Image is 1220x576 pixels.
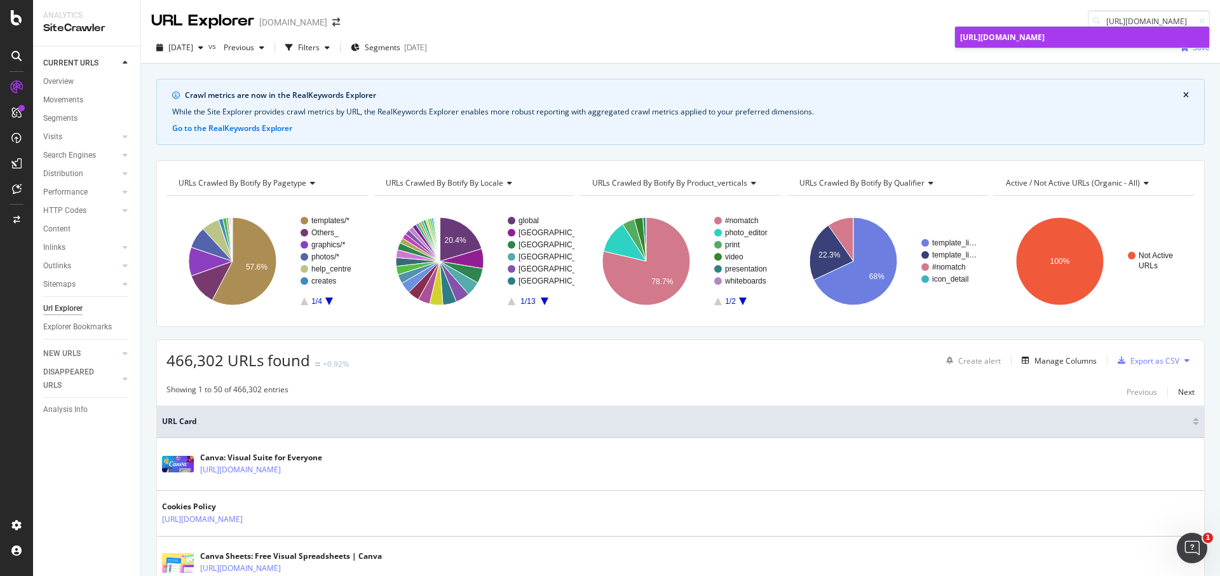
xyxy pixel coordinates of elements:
text: template_li… [932,238,977,247]
div: Search Engines [43,149,96,162]
span: 466,302 URLs found [166,350,310,371]
div: DISAPPEARED URLS [43,366,107,392]
div: HTTP Codes [43,204,86,217]
text: Others_ [311,228,339,237]
div: URL Explorer [151,10,254,32]
text: [GEOGRAPHIC_DATA] [518,277,598,285]
text: 100% [1050,257,1070,266]
div: A chart. [994,206,1195,317]
span: URL Card [162,416,1189,427]
text: creates [311,277,336,285]
text: template_li… [932,250,977,259]
svg: A chart. [580,206,781,317]
button: Segments[DATE] [346,38,432,58]
text: [GEOGRAPHIC_DATA] [518,264,598,273]
span: URLs Crawled By Botify By qualifier [799,177,925,188]
svg: A chart. [787,206,988,317]
div: Canva Sheets: Free Visual Spreadsheets | Canva [200,551,382,562]
span: 1 [1203,533,1213,543]
text: whiteboards [724,277,766,285]
button: Next [1178,384,1195,399]
a: NEW URLS [43,347,119,360]
span: Segments [365,42,400,53]
button: Previous [1127,384,1157,399]
a: Overview [43,75,132,88]
div: Content [43,223,71,236]
text: 20.4% [444,236,466,245]
a: Explorer Bookmarks [43,320,132,334]
img: Equal [315,362,320,366]
a: CURRENT URLS [43,57,119,70]
text: 57.6% [246,263,268,271]
a: [URL][DOMAIN_NAME] [200,562,281,575]
div: SiteCrawler [43,21,130,36]
div: NEW URLS [43,347,81,360]
a: [URL][DOMAIN_NAME] [162,513,243,526]
text: icon_detail [932,275,968,284]
span: [URL][DOMAIN_NAME] [960,32,1045,43]
div: Cookies Policy [162,501,298,512]
button: Go to the RealKeywords Explorer [172,123,292,134]
text: 1/4 [311,297,322,306]
a: Search Engines [43,149,119,162]
div: Sitemaps [43,278,76,291]
div: Showing 1 to 50 of 466,302 entries [166,384,288,399]
a: HTTP Codes [43,204,119,217]
div: Distribution [43,167,83,181]
a: Segments [43,112,132,125]
text: Not Active [1139,251,1173,260]
a: Movements [43,93,132,107]
button: Manage Columns [1017,353,1097,368]
text: templates/* [311,216,349,225]
button: Previous [219,38,269,58]
a: Visits [43,130,119,144]
h4: URLs Crawled By Botify By qualifier [797,173,977,193]
h4: Active / Not Active URLs [1003,173,1183,193]
input: Find a URL [1088,10,1210,32]
div: Filters [298,42,320,53]
a: Performance [43,186,119,199]
div: Overview [43,75,74,88]
text: URLs [1139,261,1158,270]
svg: A chart. [166,206,367,317]
h4: URLs Crawled By Botify By pagetype [176,173,356,193]
text: [GEOGRAPHIC_DATA] [518,228,598,237]
a: Content [43,223,132,236]
a: Inlinks [43,241,119,254]
span: URLs Crawled By Botify By locale [386,177,503,188]
h4: URLs Crawled By Botify By product_verticals [590,173,769,193]
svg: A chart. [374,206,574,317]
a: DISAPPEARED URLS [43,366,119,392]
div: Manage Columns [1034,355,1097,366]
text: presentation [725,264,767,273]
div: Inlinks [43,241,65,254]
text: #nomatch [932,263,966,271]
span: vs [208,41,219,51]
text: video [725,252,743,261]
button: Export as CSV [1113,350,1179,371]
div: Next [1178,387,1195,397]
text: [GEOGRAPHIC_DATA] [518,240,598,249]
h4: URLs Crawled By Botify By locale [383,173,563,193]
text: 68% [869,272,884,281]
div: [DOMAIN_NAME] [259,16,327,29]
img: main image [162,456,194,472]
text: graphics/* [311,240,346,249]
a: Outlinks [43,259,119,273]
text: 78.7% [652,277,674,286]
button: [DATE] [151,38,208,58]
iframe: Intercom live chat [1177,533,1207,563]
a: [URL][DOMAIN_NAME] [955,27,1209,48]
div: Analysis Info [43,403,88,416]
text: #nomatch [725,216,759,225]
div: arrow-right-arrow-left [332,18,340,27]
a: Sitemaps [43,278,119,291]
div: Performance [43,186,88,199]
span: URLs Crawled By Botify By pagetype [179,177,306,188]
div: Create alert [958,355,1001,366]
text: [GEOGRAPHIC_DATA] [518,252,598,261]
